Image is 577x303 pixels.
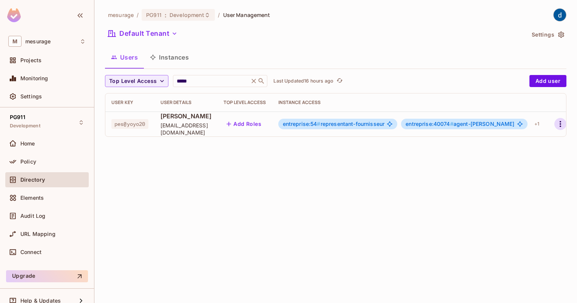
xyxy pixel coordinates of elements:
button: Upgrade [6,270,88,282]
span: Top Level Access [109,77,157,86]
span: Monitoring [20,75,48,81]
span: User Management [223,11,270,18]
div: Top Level Access [224,99,266,106]
span: Click to refresh data [333,77,344,86]
span: Development [10,123,40,129]
span: entreprise:40074 [406,121,454,127]
span: Home [20,141,35,147]
span: [EMAIL_ADDRESS][DOMAIN_NAME] [160,122,212,136]
div: User Key [111,99,148,106]
button: Default Tenant [105,28,181,40]
span: Development [170,11,204,18]
span: [PERSON_NAME] [160,112,212,120]
span: : [164,12,167,18]
p: Last Updated 16 hours ago [273,78,333,84]
button: Add user [529,75,566,87]
span: Audit Log [20,213,45,219]
button: Instances [144,48,195,67]
span: M [8,36,22,47]
span: PG911 [146,11,162,18]
button: Add Roles [224,118,264,130]
span: Directory [20,177,45,183]
button: Top Level Access [105,75,168,87]
span: Connect [20,249,42,255]
button: Users [105,48,144,67]
button: refresh [335,77,344,86]
span: agent-[PERSON_NAME] [406,121,514,127]
div: User Details [160,99,212,106]
span: Elements [20,195,44,201]
span: the active workspace [108,11,134,18]
span: pes@yoyo20 [111,119,148,129]
span: Settings [20,93,42,99]
span: # [450,121,454,127]
span: URL Mapping [20,231,56,237]
div: Instance Access [278,99,542,106]
div: + 1 [531,118,542,130]
span: Projects [20,57,42,63]
img: dev 911gcl [554,9,566,21]
span: Policy [20,159,36,165]
span: refresh [336,77,343,85]
span: representant-fournisseur [283,121,385,127]
span: entreprise:54 [283,121,321,127]
li: / [218,11,220,18]
button: Settings [529,29,566,41]
span: PG911 [10,114,25,120]
img: SReyMgAAAABJRU5ErkJggg== [7,8,21,22]
span: # [317,121,320,127]
span: Workspace: mesurage [25,38,51,44]
li: / [137,11,139,18]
